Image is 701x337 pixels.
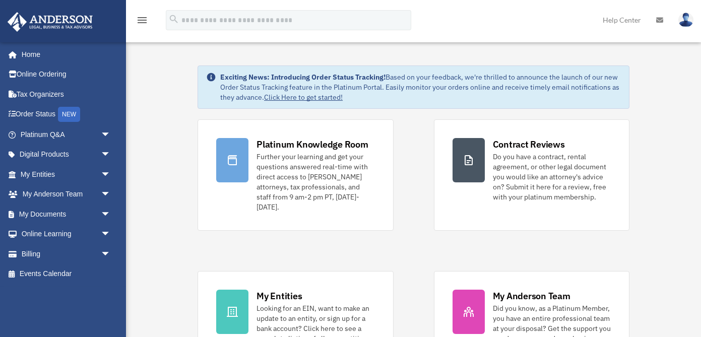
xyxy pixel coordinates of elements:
[58,107,80,122] div: NEW
[257,290,302,302] div: My Entities
[7,104,126,125] a: Order StatusNEW
[101,124,121,145] span: arrow_drop_down
[220,73,386,82] strong: Exciting News: Introducing Order Status Tracking!
[257,138,368,151] div: Platinum Knowledge Room
[7,264,126,284] a: Events Calendar
[493,138,565,151] div: Contract Reviews
[7,244,126,264] a: Billingarrow_drop_down
[220,72,621,102] div: Based on your feedback, we're thrilled to announce the launch of our new Order Status Tracking fe...
[7,184,126,205] a: My Anderson Teamarrow_drop_down
[493,290,570,302] div: My Anderson Team
[434,119,629,231] a: Contract Reviews Do you have a contract, rental agreement, or other legal document you would like...
[198,119,393,231] a: Platinum Knowledge Room Further your learning and get your questions answered real-time with dire...
[168,14,179,25] i: search
[7,204,126,224] a: My Documentsarrow_drop_down
[493,152,611,202] div: Do you have a contract, rental agreement, or other legal document you would like an attorney's ad...
[7,124,126,145] a: Platinum Q&Aarrow_drop_down
[7,44,121,64] a: Home
[7,84,126,104] a: Tax Organizers
[101,164,121,185] span: arrow_drop_down
[7,164,126,184] a: My Entitiesarrow_drop_down
[264,93,343,102] a: Click Here to get started!
[7,64,126,85] a: Online Ordering
[7,145,126,165] a: Digital Productsarrow_drop_down
[101,224,121,245] span: arrow_drop_down
[101,204,121,225] span: arrow_drop_down
[257,152,374,212] div: Further your learning and get your questions answered real-time with direct access to [PERSON_NAM...
[136,18,148,26] a: menu
[678,13,693,27] img: User Pic
[101,145,121,165] span: arrow_drop_down
[101,244,121,264] span: arrow_drop_down
[5,12,96,32] img: Anderson Advisors Platinum Portal
[101,184,121,205] span: arrow_drop_down
[7,224,126,244] a: Online Learningarrow_drop_down
[136,14,148,26] i: menu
